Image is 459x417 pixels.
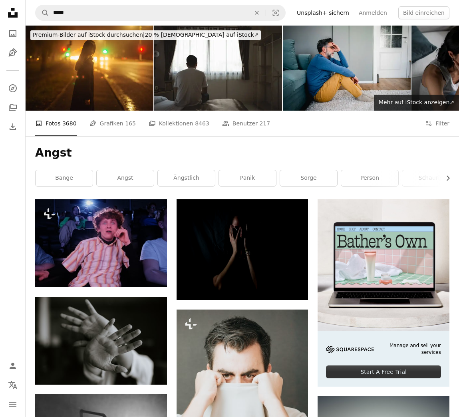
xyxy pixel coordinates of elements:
a: Ein Mann, der sein Gesicht mit einem weißen Tuch bedeckt [177,405,308,412]
a: Angst [97,170,154,186]
a: Person [341,170,398,186]
a: Anmelden [354,6,392,19]
a: Sorge [280,170,337,186]
a: Unsplash+ sichern [292,6,354,19]
a: Frau hält ihr Gesicht in dunklem Raum [177,246,308,253]
a: Anmelden / Registrieren [5,358,21,374]
a: Mehr auf iStock anzeigen↗ [374,95,459,111]
a: Kollektionen 8463 [149,111,209,136]
button: Unsplash suchen [36,5,49,20]
img: Frau auf nächtlichem Stadtstraßenhintergrund. [26,26,153,111]
a: ängstlich [158,170,215,186]
img: Person, die ihre Hände ausstreckt [35,297,167,385]
img: Ein Mann, der auf einem Stuhl sitzt und mit einem Handy telefoniert [35,199,167,287]
img: Frau hält ihr Gesicht in dunklem Raum [177,199,308,300]
a: Benutzer 217 [222,111,270,136]
img: Depressed man sitting alone on the floor [283,26,411,111]
a: Grafiken 165 [89,111,136,136]
button: Filter [425,111,449,136]
a: Manage and sell your servicesStart A Free Trial [318,199,449,387]
button: Visuelle Suche [266,5,285,20]
span: Manage and sell your services [383,342,441,356]
a: Person, die ihre Hände ausstreckt [35,337,167,344]
h1: Angst [35,146,449,160]
img: file-1707883121023-8e3502977149image [318,199,449,331]
a: bange [36,170,93,186]
div: Start A Free Trial [326,365,441,378]
a: Premium-Bilder auf iStock durchsuchen|20 % [DEMOGRAPHIC_DATA] auf iStock↗ [26,26,266,45]
a: Fotos [5,26,21,42]
button: Menü [5,396,21,412]
button: Löschen [248,5,266,20]
a: Kollektionen [5,99,21,115]
a: Panik [219,170,276,186]
button: Bild einreichen [398,6,449,19]
span: 217 [259,119,270,128]
button: Liste nach rechts verschieben [441,170,449,186]
a: Grafiken [5,45,21,61]
form: Finden Sie Bildmaterial auf der ganzen Webseite [35,5,286,21]
span: Premium-Bilder auf iStock durchsuchen | [33,32,145,38]
a: Bisherige Downloads [5,119,21,135]
img: file-1705255347840-230a6ab5bca9image [326,346,374,353]
span: Mehr auf iStock anzeigen ↗ [379,99,454,105]
span: 20 % [DEMOGRAPHIC_DATA] auf iStock ↗ [33,32,258,38]
a: Ein Mann, der auf einem Stuhl sitzt und mit einem Handy telefoniert [35,240,167,247]
span: 8463 [195,119,209,128]
img: Silhouette deprimierter Mann, der traurig auf dem Bett im Schlafzimmer sitzt. Traurige asiatische... [154,26,282,111]
span: 165 [125,119,136,128]
a: Entdecken [5,80,21,96]
button: Sprache [5,377,21,393]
